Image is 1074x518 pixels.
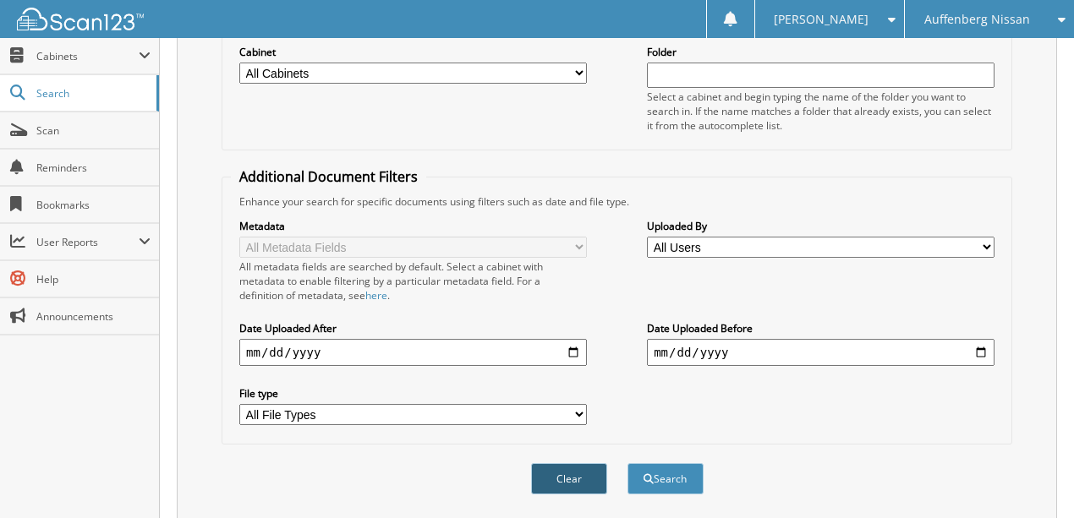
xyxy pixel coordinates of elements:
[647,219,995,233] label: Uploaded By
[231,194,1003,209] div: Enhance your search for specific documents using filters such as date and file type.
[239,321,587,335] label: Date Uploaded After
[17,8,144,30] img: scan123-logo-white.svg
[231,167,426,186] legend: Additional Document Filters
[36,272,151,286] span: Help
[36,161,151,175] span: Reminders
[239,386,587,401] label: File type
[924,14,1030,25] span: Auffenberg Nissan
[647,339,995,366] input: end
[647,45,995,59] label: Folder
[627,463,704,494] button: Search
[531,463,607,494] button: Clear
[239,259,587,303] div: All metadata fields are searched by default. Select a cabinet with metadata to enable filtering b...
[36,235,139,249] span: User Reports
[774,14,869,25] span: [PERSON_NAME]
[239,219,587,233] label: Metadata
[647,321,995,335] label: Date Uploaded Before
[989,437,1074,518] iframe: Chat Widget
[36,86,148,101] span: Search
[239,45,587,59] label: Cabinet
[36,49,139,63] span: Cabinets
[36,309,151,324] span: Announcements
[36,123,151,138] span: Scan
[36,198,151,212] span: Bookmarks
[365,288,387,303] a: here
[647,90,995,133] div: Select a cabinet and begin typing the name of the folder you want to search in. If the name match...
[239,339,587,366] input: start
